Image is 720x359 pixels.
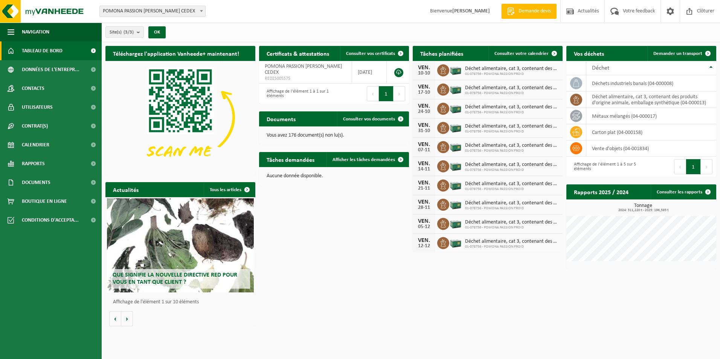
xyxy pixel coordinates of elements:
[416,243,432,249] div: 12-12
[465,104,559,110] span: Déchet alimentaire, cat 3, contenant des produits d'origine animale, emballage s...
[109,311,121,326] button: Vorige
[22,41,63,60] span: Tableau de bord
[566,184,636,199] h2: Rapports 2025 / 2024
[586,91,716,108] td: déchet alimentaire, cat 3, contenant des produits d'origine animale, emballage synthétique (04-00...
[488,46,562,61] a: Consulter votre calendrier
[326,152,408,167] a: Afficher les tâches demandées
[465,239,559,245] span: Déchet alimentaire, cat 3, contenant des produits d'origine animale, emballage s...
[416,148,432,153] div: 07-11
[259,111,303,126] h2: Documents
[449,140,462,153] img: PB-LB-0680-HPE-GN-01
[651,184,715,199] a: Consulter les rapports
[337,111,408,126] a: Consulter vos documents
[653,51,702,56] span: Demander un transport
[124,30,134,35] count: (3/3)
[517,8,553,15] span: Demande devis
[110,27,134,38] span: Site(s)
[449,159,462,172] img: PB-LB-0680-HPE-GN-01
[449,217,462,230] img: PB-LB-0680-HPE-GN-01
[416,141,432,148] div: VEN.
[22,173,50,192] span: Documents
[586,75,716,91] td: déchets industriels banals (04-000008)
[465,168,559,172] span: 01-078756 - POMONA PASSION FROID
[100,6,205,17] span: POMONA PASSION FROID - LOMME CEDEX
[465,110,559,115] span: 01-078756 - POMONA PASSION FROID
[465,143,559,149] span: Déchet alimentaire, cat 3, contenant des produits d'origine animale, emballage s...
[449,121,462,134] img: PB-LB-0680-HPE-GN-01
[394,86,405,101] button: Next
[105,182,146,197] h2: Actualités
[686,159,701,174] button: 1
[367,86,379,101] button: Previous
[265,64,342,75] span: POMONA PASSION [PERSON_NAME] CEDEX
[416,109,432,114] div: 24-10
[465,200,559,206] span: Déchet alimentaire, cat 3, contenant des produits d'origine animale, emballage s...
[449,102,462,114] img: PB-LB-0680-HPE-GN-01
[416,122,432,128] div: VEN.
[22,135,49,154] span: Calendrier
[465,206,559,211] span: 01-078756 - POMONA PASSION FROID
[379,86,394,101] button: 1
[465,181,559,187] span: Déchet alimentaire, cat 3, contenant des produits d'origine animale, emballage s...
[416,65,432,71] div: VEN.
[22,79,44,98] span: Contacts
[259,46,337,61] h2: Certificats & attestations
[121,311,133,326] button: Volgende
[465,91,559,96] span: 01-078756 - POMONA PASSION FROID
[449,178,462,191] img: PB-LB-0680-HPE-GN-01
[22,192,67,211] span: Boutique en ligne
[416,218,432,224] div: VEN.
[647,46,715,61] a: Demander un transport
[465,129,559,134] span: 01-078756 - POMONA PASSION FROID
[465,123,559,129] span: Déchet alimentaire, cat 3, contenant des produits d'origine animale, emballage s...
[148,26,166,38] button: OK
[465,187,559,192] span: 01-078756 - POMONA PASSION FROID
[265,76,346,82] span: RED25005575
[494,51,549,56] span: Consulter votre calendrier
[416,71,432,76] div: 10-10
[263,85,330,102] div: Affichage de l'élément 1 à 1 sur 1 éléments
[113,300,252,305] p: Affichage de l'élément 1 sur 10 éléments
[570,208,716,212] span: 2024: 311,220 t - 2025: 196,593 t
[465,66,559,72] span: Déchet alimentaire, cat 3, contenant des produits d'origine animale, emballage s...
[501,4,557,19] a: Demande devis
[465,225,559,230] span: 01-078756 - POMONA PASSION FROID
[586,108,716,124] td: métaux mélangés (04-000017)
[465,219,559,225] span: Déchet alimentaire, cat 3, contenant des produits d'origine animale, emballage s...
[22,154,45,173] span: Rapports
[343,117,395,122] span: Consulter vos documents
[674,159,686,174] button: Previous
[22,211,79,230] span: Conditions d'accepta...
[449,198,462,210] img: PB-LB-0680-HPE-GN-01
[204,182,255,197] a: Tous les articles
[465,85,559,91] span: Déchet alimentaire, cat 3, contenant des produits d'origine animale, emballage s...
[113,272,237,285] span: Que signifie la nouvelle directive RED pour vous en tant que client ?
[449,82,462,95] img: PB-LB-0680-HPE-GN-01
[416,205,432,210] div: 28-11
[346,51,395,56] span: Consulter vos certificats
[592,65,609,71] span: Déchet
[416,103,432,109] div: VEN.
[449,236,462,249] img: PB-LB-0680-HPE-GN-01
[259,152,322,167] h2: Tâches demandées
[105,46,247,61] h2: Téléchargez l'application Vanheede+ maintenant!
[465,162,559,168] span: Déchet alimentaire, cat 3, contenant des produits d'origine animale, emballage s...
[105,26,144,38] button: Site(s)(3/3)
[352,61,387,84] td: [DATE]
[22,98,53,117] span: Utilisateurs
[267,173,401,179] p: Aucune donnée disponible.
[416,224,432,230] div: 05-12
[340,46,408,61] a: Consulter vos certificats
[586,140,716,157] td: vente d'objets (04-001834)
[413,46,471,61] h2: Tâches planifiées
[416,84,432,90] div: VEN.
[566,46,612,61] h2: Vos déchets
[465,149,559,153] span: 01-078756 - POMONA PASSION FROID
[99,6,206,17] span: POMONA PASSION FROID - LOMME CEDEX
[701,159,712,174] button: Next
[416,161,432,167] div: VEN.
[570,203,716,212] h3: Tonnage
[267,133,401,138] p: Vous avez 176 document(s) non lu(s).
[105,61,255,173] img: Download de VHEPlus App
[416,128,432,134] div: 31-10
